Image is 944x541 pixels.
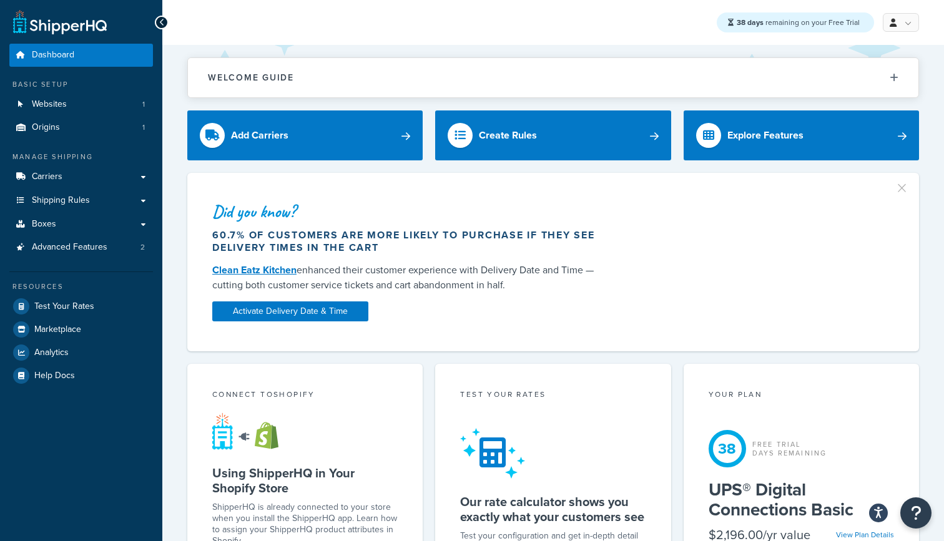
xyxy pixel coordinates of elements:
a: Analytics [9,341,153,364]
div: Connect to Shopify [212,389,398,403]
li: Websites [9,93,153,116]
a: View Plan Details [836,529,894,540]
button: Welcome Guide [188,58,918,97]
a: Add Carriers [187,110,423,160]
span: 1 [142,122,145,133]
li: Origins [9,116,153,139]
span: Carriers [32,172,62,182]
div: Manage Shipping [9,152,153,162]
a: Websites1 [9,93,153,116]
a: Dashboard [9,44,153,67]
div: 60.7% of customers are more likely to purchase if they see delivery times in the cart [212,229,596,254]
span: Shipping Rules [32,195,90,206]
a: Explore Features [684,110,919,160]
span: Origins [32,122,60,133]
strong: 38 days [737,17,764,28]
img: connect-shq-shopify-9b9a8c5a.svg [212,412,290,450]
span: 2 [140,242,145,253]
div: Create Rules [479,127,537,144]
h5: Our rate calculator shows you exactly what your customers see [460,494,646,524]
h2: Welcome Guide [208,73,294,82]
a: Clean Eatz Kitchen [212,263,297,277]
li: Advanced Features [9,236,153,259]
a: Shipping Rules [9,189,153,212]
div: Basic Setup [9,79,153,90]
button: Open Resource Center [900,497,932,529]
span: Test Your Rates [34,301,94,312]
div: Add Carriers [231,127,288,144]
div: Did you know? [212,203,596,220]
h5: UPS® Digital Connections Basic [709,480,894,520]
a: Advanced Features2 [9,236,153,259]
div: enhanced their customer experience with Delivery Date and Time — cutting both customer service ti... [212,263,596,293]
span: Help Docs [34,371,75,381]
span: 1 [142,99,145,110]
span: remaining on your Free Trial [737,17,860,28]
span: Websites [32,99,67,110]
span: Advanced Features [32,242,107,253]
a: Marketplace [9,318,153,341]
span: Marketplace [34,324,81,335]
a: Origins1 [9,116,153,139]
a: Test Your Rates [9,295,153,318]
span: Analytics [34,348,69,358]
div: Explore Features [727,127,804,144]
div: Your Plan [709,389,894,403]
a: Activate Delivery Date & Time [212,301,368,321]
a: Create Rules [435,110,671,160]
h5: Using ShipperHQ in Your Shopify Store [212,465,398,495]
div: Resources [9,281,153,292]
a: Carriers [9,165,153,188]
div: Test your rates [460,389,646,403]
a: Help Docs [9,364,153,387]
div: Free Trial Days Remaining [752,440,827,457]
span: Boxes [32,219,56,230]
a: Boxes [9,213,153,236]
span: Dashboard [32,50,74,61]
div: 38 [709,430,746,467]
